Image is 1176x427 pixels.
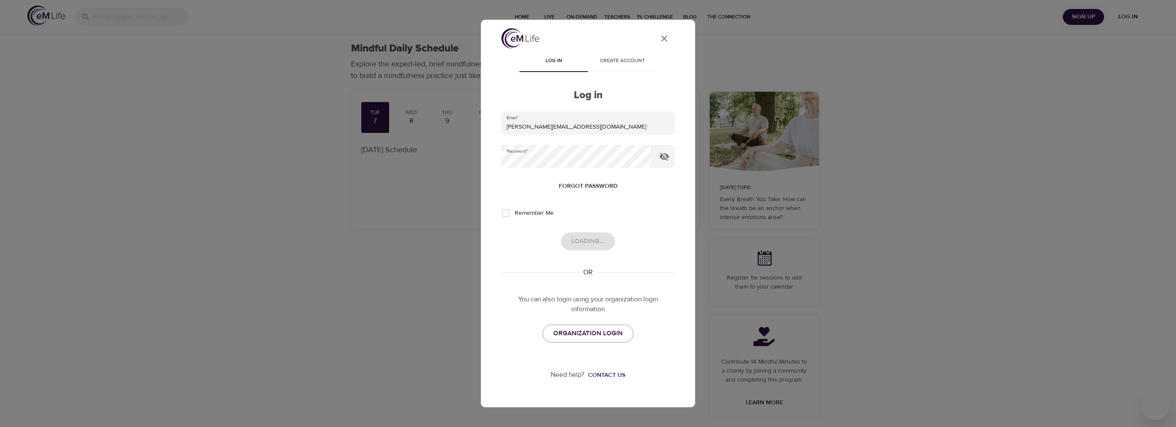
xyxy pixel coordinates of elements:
[559,181,618,192] span: Forgot password
[593,57,651,66] span: Create account
[501,295,675,314] p: You can also login using your organization login information
[501,51,675,72] div: disabled tabs example
[551,370,585,380] p: Need help?
[553,328,623,339] span: ORGANIZATION LOGIN
[501,28,539,48] img: logo
[580,268,596,277] div: OR
[543,325,633,343] a: ORGANIZATION LOGIN
[525,57,583,66] span: Log in
[555,178,621,194] button: Forgot password
[654,28,675,49] button: close
[585,371,625,379] a: Contact us
[515,209,554,218] span: Remember Me
[501,89,675,102] h2: Log in
[588,371,625,379] div: Contact us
